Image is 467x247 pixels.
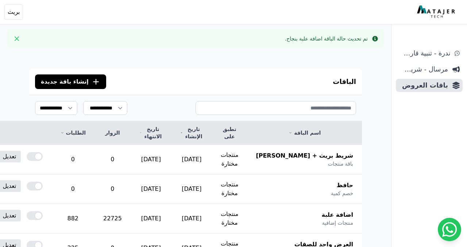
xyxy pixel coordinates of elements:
[333,77,356,87] h3: الباقات
[94,145,131,174] td: 0
[417,5,457,19] img: MatajerTech Logo
[131,204,171,234] td: [DATE]
[399,48,450,58] span: ندرة - تنبية قارب علي النفاذ
[139,126,163,140] a: تاريخ الانتهاء
[4,4,23,20] button: بريث
[171,174,212,204] td: [DATE]
[131,145,171,174] td: [DATE]
[256,129,353,136] a: اسم الباقة
[51,204,94,234] td: 882
[60,129,86,136] a: الطلبات
[171,204,212,234] td: [DATE]
[94,121,131,145] th: الزوار
[212,145,247,174] td: منتجات مختارة
[11,33,23,45] button: Close
[337,181,353,190] span: حافظ
[51,145,94,174] td: 0
[256,151,353,160] span: شريط بريث + [PERSON_NAME]
[212,204,247,234] td: منتجات مختارة
[41,77,89,86] span: إنشاء باقة جديدة
[212,174,247,204] td: منتجات مختارة
[94,174,131,204] td: 0
[322,219,353,227] span: منتجات إضافية
[331,190,353,197] span: خصم كمية
[171,145,212,174] td: [DATE]
[51,174,94,204] td: 0
[8,8,20,16] span: بريث
[399,80,448,90] span: باقات العروض
[94,204,131,234] td: 22725
[399,64,448,74] span: مرسال - شريط دعاية
[212,121,247,145] th: تطبق على
[322,211,353,219] span: اضافة علبة
[35,74,106,89] button: إنشاء باقة جديدة
[328,160,353,167] span: باقة منتجات
[285,35,368,42] div: تم تحديث حالة الباقة اضافة علبة بنجاح.
[131,174,171,204] td: [DATE]
[180,126,203,140] a: تاريخ الإنشاء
